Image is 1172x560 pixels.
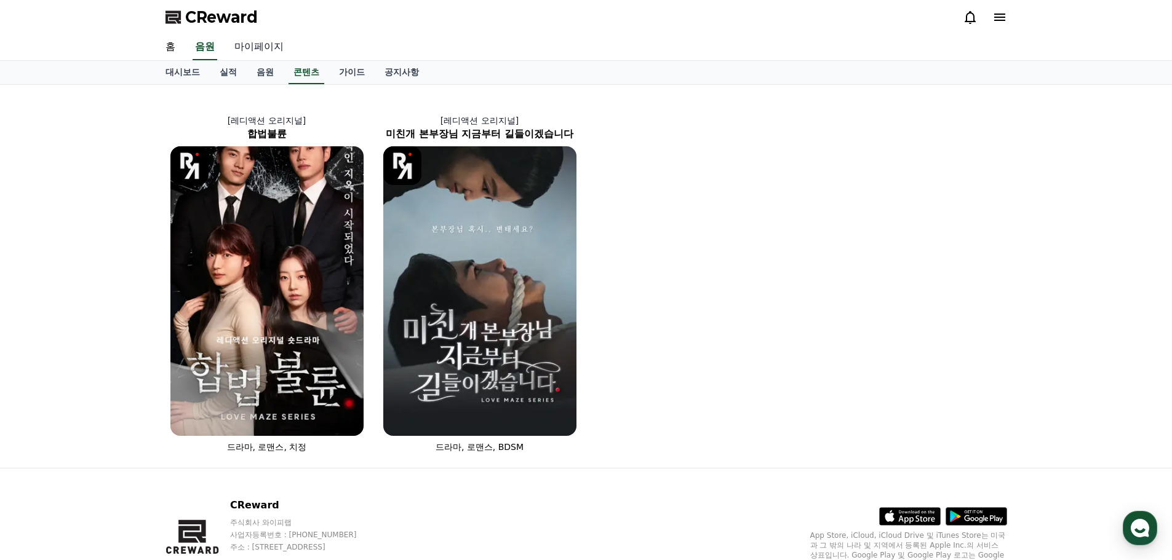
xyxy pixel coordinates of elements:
[375,61,429,84] a: 공지사항
[230,542,380,552] p: 주소 : [STREET_ADDRESS]
[185,7,258,27] span: CReward
[383,146,422,185] img: [object Object] Logo
[436,442,524,452] span: 드라마, 로맨스, BDSM
[161,127,373,141] h2: 합법불륜
[161,105,373,463] a: [레디액션 오리지널] 합법불륜 합법불륜 [object Object] Logo 드라마, 로맨스, 치정
[156,34,185,60] a: 홈
[373,114,586,127] p: [레디액션 오리지널]
[170,146,209,185] img: [object Object] Logo
[156,61,210,84] a: 대시보드
[247,61,284,84] a: 음원
[4,390,81,420] a: 홈
[170,146,364,436] img: 합법불륜
[373,127,586,141] h2: 미친개 본부장님 지금부터 길들이겠습니다
[161,114,373,127] p: [레디액션 오리지널]
[165,7,258,27] a: CReward
[190,408,205,418] span: 설정
[81,390,159,420] a: 대화
[225,34,293,60] a: 마이페이지
[210,61,247,84] a: 실적
[230,498,380,513] p: CReward
[39,408,46,418] span: 홈
[193,34,217,60] a: 음원
[113,409,127,419] span: 대화
[227,442,307,452] span: 드라마, 로맨스, 치정
[289,61,324,84] a: 콘텐츠
[230,518,380,527] p: 주식회사 와이피랩
[230,530,380,540] p: 사업자등록번호 : [PHONE_NUMBER]
[383,146,576,436] img: 미친개 본부장님 지금부터 길들이겠습니다
[373,105,586,463] a: [레디액션 오리지널] 미친개 본부장님 지금부터 길들이겠습니다 미친개 본부장님 지금부터 길들이겠습니다 [object Object] Logo 드라마, 로맨스, BDSM
[329,61,375,84] a: 가이드
[159,390,236,420] a: 설정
